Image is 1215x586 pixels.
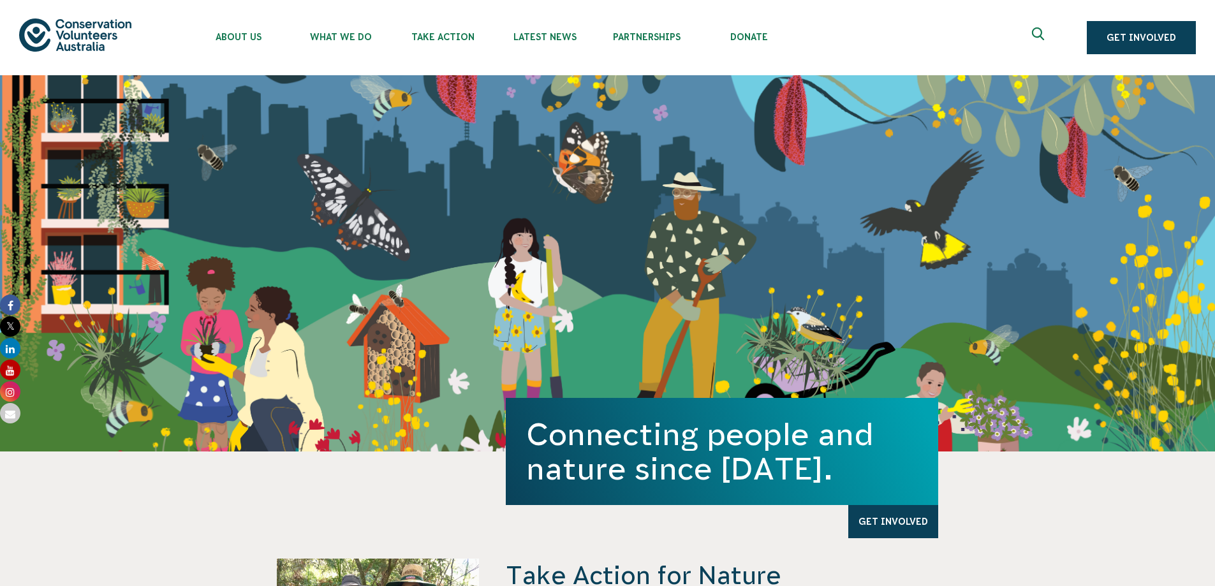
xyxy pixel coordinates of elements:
[1024,22,1055,53] button: Expand search box Close search box
[526,417,918,486] h1: Connecting people and nature since [DATE].
[188,32,290,42] span: About Us
[596,32,698,42] span: Partnerships
[698,32,800,42] span: Donate
[1032,27,1048,48] span: Expand search box
[392,32,494,42] span: Take Action
[494,32,596,42] span: Latest News
[19,18,131,51] img: logo.svg
[290,32,392,42] span: What We Do
[1087,21,1196,54] a: Get Involved
[848,505,938,538] a: Get Involved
